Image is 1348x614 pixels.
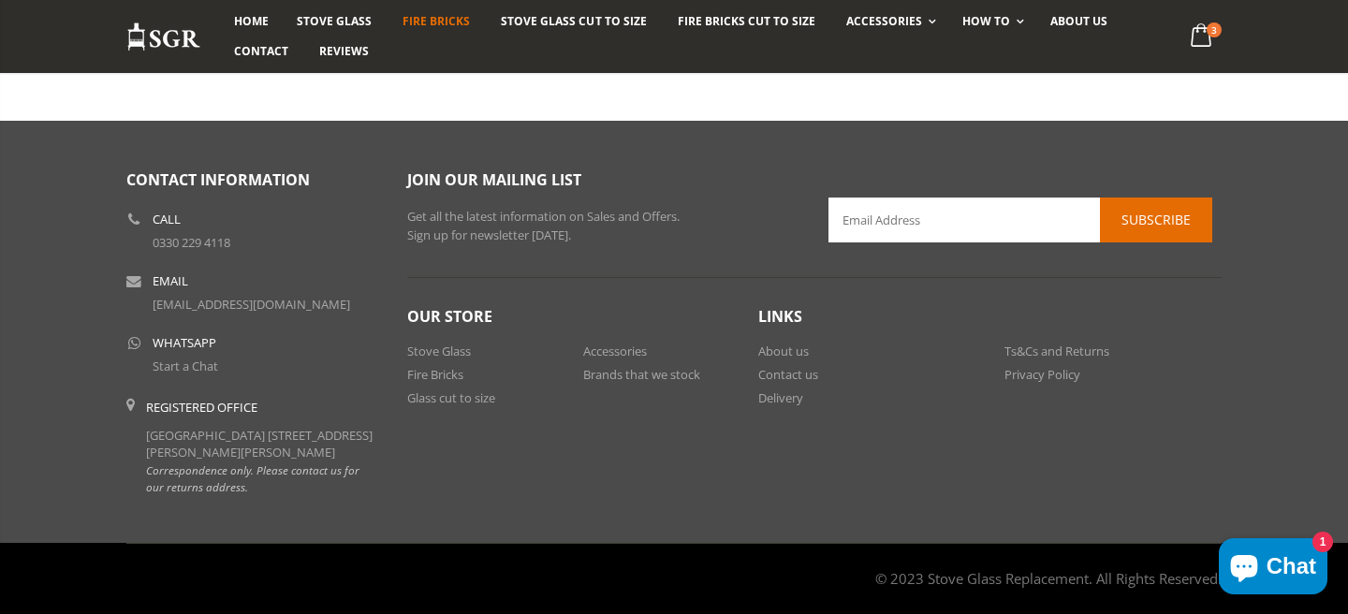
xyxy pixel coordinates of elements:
a: Privacy Policy [1004,366,1080,383]
span: Join our mailing list [407,169,581,190]
a: Stove Glass [407,343,471,359]
span: Stove Glass Cut To Size [501,13,646,29]
input: Email Address [828,197,1212,242]
a: Contact [220,37,302,66]
a: Stove Glass [283,7,386,37]
span: Contact Information [126,169,310,190]
a: About us [758,343,809,359]
a: 0330 229 4118 [153,234,230,251]
span: How To [962,13,1010,29]
a: Start a Chat [153,358,218,374]
button: Subscribe [1100,197,1212,242]
div: [GEOGRAPHIC_DATA] [STREET_ADDRESS][PERSON_NAME][PERSON_NAME] [146,399,379,495]
a: Contact us [758,366,818,383]
b: WhatsApp [153,337,216,349]
em: Correspondence only. Please contact us for our returns address. [146,462,359,494]
b: Call [153,213,181,226]
a: How To [948,7,1033,37]
span: Fire Bricks Cut To Size [678,13,815,29]
span: Our Store [407,306,492,327]
p: Get all the latest information on Sales and Offers. Sign up for newsletter [DATE]. [407,208,800,244]
span: Accessories [846,13,922,29]
a: Glass cut to size [407,389,495,406]
img: Stove Glass Replacement [126,22,201,52]
span: Reviews [319,43,369,59]
a: 3 [1183,19,1222,55]
a: About us [1036,7,1121,37]
span: Contact [234,43,288,59]
span: Fire Bricks [403,13,470,29]
a: Accessories [832,7,945,37]
a: Home [220,7,283,37]
b: Email [153,275,188,287]
a: Fire Bricks [388,7,484,37]
span: 3 [1207,22,1222,37]
a: Fire Bricks [407,366,463,383]
inbox-online-store-chat: Shopify online store chat [1213,538,1333,599]
a: [EMAIL_ADDRESS][DOMAIN_NAME] [153,296,350,313]
a: Accessories [583,343,647,359]
a: Reviews [305,37,383,66]
a: Ts&Cs and Returns [1004,343,1109,359]
span: Home [234,13,269,29]
span: About us [1050,13,1107,29]
a: Delivery [758,389,803,406]
span: Stove Glass [297,13,372,29]
a: Brands that we stock [583,366,700,383]
address: © 2023 Stove Glass Replacement. All Rights Reserved. [875,560,1222,597]
a: Fire Bricks Cut To Size [664,7,829,37]
b: Registered Office [146,399,257,416]
span: Links [758,306,802,327]
a: Stove Glass Cut To Size [487,7,660,37]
